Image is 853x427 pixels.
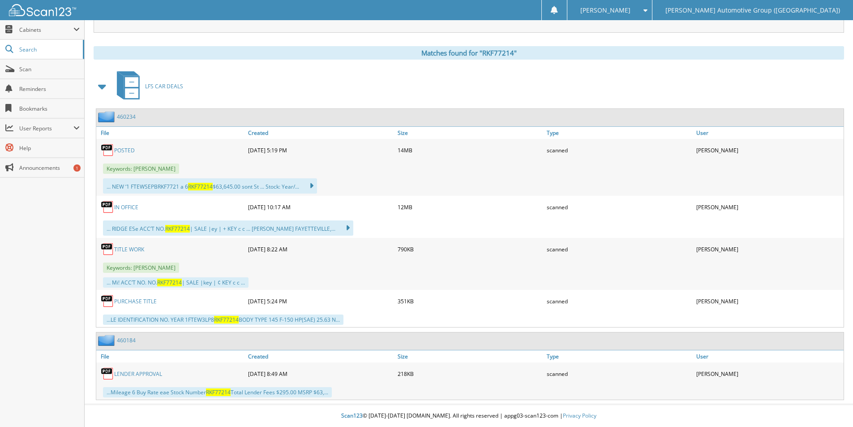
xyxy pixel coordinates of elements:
div: Matches found for "RKF77214" [94,46,844,60]
a: Type [544,350,694,362]
div: scanned [544,240,694,258]
img: PDF.png [101,367,114,380]
div: 1 [73,164,81,172]
div: 12MB [395,198,545,216]
a: POSTED [114,147,135,154]
div: ... NEW ‘1 FTEWSEPBRKF7721 a 6 $63,645.00 sont St ... Stock: Year/... [103,178,317,194]
a: 460184 [117,336,136,344]
img: folder2.png [98,111,117,122]
span: Search [19,46,78,53]
span: User Reports [19,125,73,132]
a: Type [544,127,694,139]
img: folder2.png [98,335,117,346]
div: [PERSON_NAME] [694,198,844,216]
span: [PERSON_NAME] [580,8,630,13]
a: Privacy Policy [563,412,596,419]
span: RKF77214 [214,316,239,323]
div: ...LE IDENTIFICATION NO. YEAR 1FTEW3LP8 BODY TYPE 145 F-150 HP(SAE) 25.63 N... [103,315,343,325]
span: RKF77214 [157,279,182,286]
span: Announcements [19,164,80,172]
div: [DATE] 10:17 AM [246,198,395,216]
a: PURCHASE TITLE [114,298,157,305]
span: RKF77214 [188,183,213,190]
a: Created [246,350,395,362]
div: [PERSON_NAME] [694,365,844,383]
div: scanned [544,141,694,159]
img: PDF.png [101,242,114,256]
a: IN OFFICE [114,203,138,211]
div: [PERSON_NAME] [694,141,844,159]
div: scanned [544,198,694,216]
a: 460234 [117,113,136,121]
div: ... RIDGE ESe ACC’T NO. | SALE |ey | + KEY c c ... [PERSON_NAME] FAYETTEVILLE,... [103,220,353,236]
a: File [96,350,246,362]
div: scanned [544,292,694,310]
div: ... Mi! ACC’T NO. NO. | SALE |key | ¢ KEY c c ... [103,277,249,288]
span: RKF77214 [165,225,190,233]
img: PDF.png [101,200,114,214]
div: 790KB [395,240,545,258]
a: TITLE WORK [114,246,144,253]
span: Keywords: [PERSON_NAME] [103,263,179,273]
span: Scan123 [341,412,363,419]
div: 14MB [395,141,545,159]
div: [DATE] 8:22 AM [246,240,395,258]
img: scan123-logo-white.svg [9,4,76,16]
span: Scan [19,65,80,73]
span: Reminders [19,85,80,93]
div: 218KB [395,365,545,383]
span: RKF77214 [206,388,231,396]
div: © [DATE]-[DATE] [DOMAIN_NAME]. All rights reserved | appg03-scan123-com | [85,405,853,427]
span: LFS CAR DEALS [145,82,183,90]
div: ...Mileage 6 Buy Rate eae Stock Number Total Lender Fees $295.00 MSRP $63,... [103,387,332,397]
a: User [694,350,844,362]
div: [PERSON_NAME] [694,292,844,310]
span: [PERSON_NAME] Automotive Group ([GEOGRAPHIC_DATA]) [665,8,840,13]
a: Size [395,127,545,139]
span: Keywords: [PERSON_NAME] [103,164,179,174]
span: Bookmarks [19,105,80,112]
a: User [694,127,844,139]
div: [PERSON_NAME] [694,240,844,258]
div: [DATE] 5:19 PM [246,141,395,159]
a: Size [395,350,545,362]
div: 351KB [395,292,545,310]
span: Cabinets [19,26,73,34]
span: Help [19,144,80,152]
a: File [96,127,246,139]
a: Created [246,127,395,139]
img: PDF.png [101,143,114,157]
div: [DATE] 8:49 AM [246,365,395,383]
div: scanned [544,365,694,383]
div: [DATE] 5:24 PM [246,292,395,310]
a: LFS CAR DEALS [111,69,183,104]
a: LENDER APPROVAL [114,370,162,378]
img: PDF.png [101,294,114,308]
